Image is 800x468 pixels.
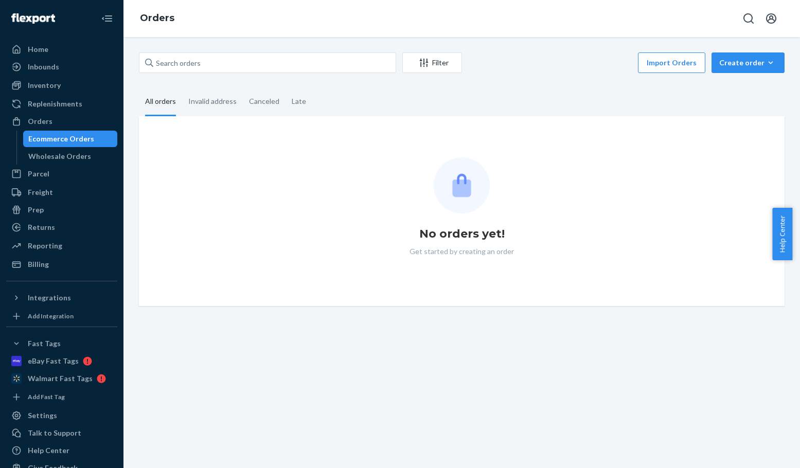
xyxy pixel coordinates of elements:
a: Inventory [6,77,117,94]
div: Fast Tags [28,338,61,349]
div: Canceled [249,88,279,115]
button: Open Search Box [738,8,759,29]
a: Wholesale Orders [23,148,118,165]
p: Get started by creating an order [410,246,514,257]
a: Prep [6,202,117,218]
div: Help Center [28,445,69,456]
a: Home [6,41,117,58]
button: Import Orders [638,52,705,73]
img: Empty list [434,157,490,213]
div: Wholesale Orders [28,151,91,161]
a: eBay Fast Tags [6,353,117,369]
div: All orders [145,88,176,116]
a: Help Center [6,442,117,459]
button: Close Navigation [97,8,117,29]
a: Parcel [6,166,117,182]
div: Home [28,44,48,55]
div: Walmart Fast Tags [28,373,93,384]
div: Inbounds [28,62,59,72]
a: Replenishments [6,96,117,112]
div: Talk to Support [28,428,81,438]
h1: No orders yet! [419,226,505,242]
div: Filter [403,58,461,68]
div: Late [292,88,306,115]
div: Reporting [28,241,62,251]
div: Prep [28,205,44,215]
div: Parcel [28,169,49,179]
ol: breadcrumbs [132,4,183,33]
div: Settings [28,410,57,421]
div: Inventory [28,80,61,91]
div: Create order [719,58,777,68]
a: Add Integration [6,310,117,322]
div: Ecommerce Orders [28,134,94,144]
a: Ecommerce Orders [23,131,118,147]
button: Open account menu [761,8,781,29]
button: Integrations [6,290,117,306]
div: Replenishments [28,99,82,109]
div: Integrations [28,293,71,303]
button: Help Center [772,208,792,260]
div: Orders [28,116,52,127]
div: Billing [28,259,49,269]
a: Reporting [6,238,117,254]
div: Invalid address [188,88,237,115]
a: Returns [6,219,117,236]
div: Add Integration [28,312,74,320]
a: Settings [6,407,117,424]
div: Freight [28,187,53,197]
div: eBay Fast Tags [28,356,79,366]
a: Orders [6,113,117,130]
button: Fast Tags [6,335,117,352]
a: Add Fast Tag [6,391,117,403]
a: Freight [6,184,117,201]
a: Walmart Fast Tags [6,370,117,387]
a: Inbounds [6,59,117,75]
a: Billing [6,256,117,273]
img: Flexport logo [11,13,55,24]
div: Returns [28,222,55,232]
input: Search orders [139,52,396,73]
button: Talk to Support [6,425,117,441]
a: Orders [140,12,174,24]
div: Add Fast Tag [28,392,65,401]
button: Filter [402,52,462,73]
button: Create order [712,52,785,73]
